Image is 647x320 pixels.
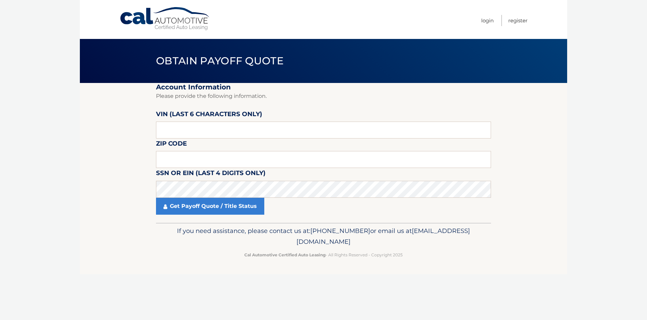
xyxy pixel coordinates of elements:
span: [PHONE_NUMBER] [310,227,370,235]
a: Login [481,15,494,26]
a: Cal Automotive [119,7,211,31]
h2: Account Information [156,83,491,91]
p: - All Rights Reserved - Copyright 2025 [160,251,487,258]
a: Get Payoff Quote / Title Status [156,198,264,215]
label: SSN or EIN (last 4 digits only) [156,168,266,180]
strong: Cal Automotive Certified Auto Leasing [244,252,326,257]
p: Please provide the following information. [156,91,491,101]
span: Obtain Payoff Quote [156,55,284,67]
label: Zip Code [156,138,187,151]
a: Register [508,15,528,26]
p: If you need assistance, please contact us at: or email us at [160,226,487,247]
label: VIN (last 6 characters only) [156,109,262,122]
